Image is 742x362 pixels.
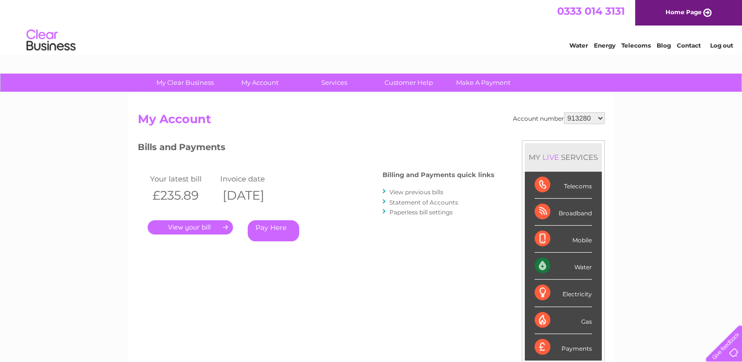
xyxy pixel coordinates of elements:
[218,172,288,185] td: Invoice date
[248,220,299,241] a: Pay Here
[594,42,615,49] a: Energy
[140,5,603,48] div: Clear Business is a trading name of Verastar Limited (registered in [GEOGRAPHIC_DATA] No. 3667643...
[148,185,218,206] th: £235.89
[557,5,625,17] a: 0333 014 3131
[657,42,671,49] a: Blog
[138,112,605,131] h2: My Account
[535,199,592,226] div: Broadband
[368,74,449,92] a: Customer Help
[389,199,458,206] a: Statement of Accounts
[710,42,733,49] a: Log out
[148,172,218,185] td: Your latest bill
[525,143,602,171] div: MY SERVICES
[383,171,494,179] h4: Billing and Payments quick links
[535,226,592,253] div: Mobile
[218,185,288,206] th: [DATE]
[389,208,453,216] a: Paperless bill settings
[535,307,592,334] div: Gas
[535,253,592,280] div: Water
[535,172,592,199] div: Telecoms
[621,42,651,49] a: Telecoms
[443,74,524,92] a: Make A Payment
[219,74,300,92] a: My Account
[513,112,605,124] div: Account number
[26,26,76,55] img: logo.png
[294,74,375,92] a: Services
[569,42,588,49] a: Water
[148,220,233,234] a: .
[138,140,494,157] h3: Bills and Payments
[389,188,443,196] a: View previous bills
[540,153,561,162] div: LIVE
[145,74,226,92] a: My Clear Business
[535,280,592,307] div: Electricity
[677,42,701,49] a: Contact
[535,334,592,361] div: Payments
